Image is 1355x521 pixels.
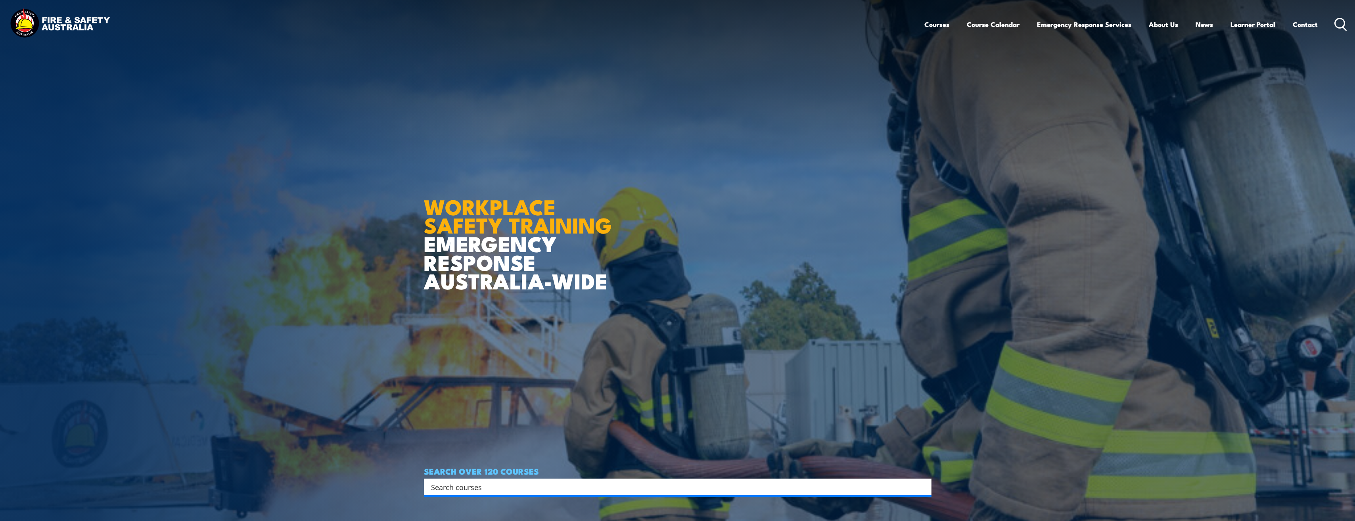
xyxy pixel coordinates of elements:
input: Search input [431,481,914,493]
button: Search magnifier button [918,481,929,492]
strong: WORKPLACE SAFETY TRAINING [424,190,612,241]
a: Contact [1293,14,1318,35]
a: About Us [1149,14,1178,35]
a: Course Calendar [967,14,1020,35]
a: Courses [924,14,949,35]
h1: EMERGENCY RESPONSE AUSTRALIA-WIDE [424,177,618,290]
a: News [1196,14,1213,35]
h4: SEARCH OVER 120 COURSES [424,467,931,475]
a: Learner Portal [1230,14,1275,35]
a: Emergency Response Services [1037,14,1131,35]
form: Search form [433,481,916,492]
